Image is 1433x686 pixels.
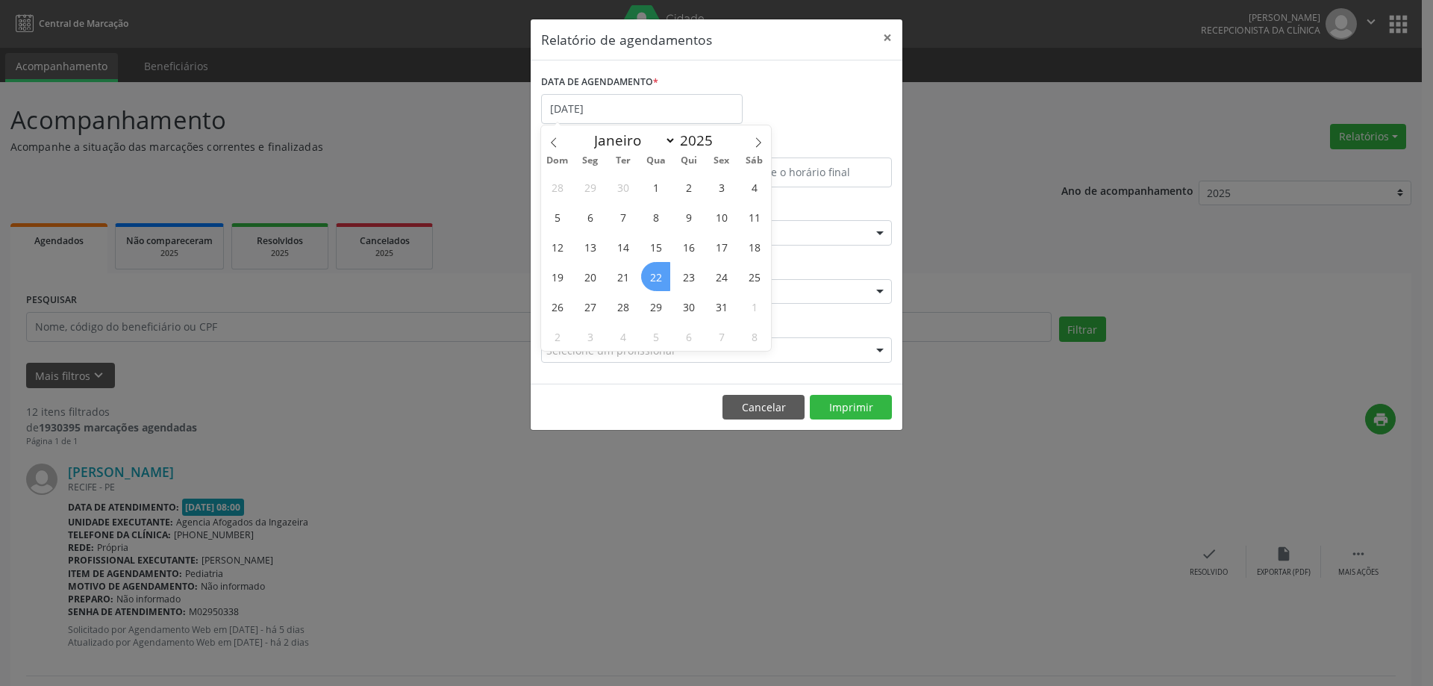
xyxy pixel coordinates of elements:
input: Year [676,131,725,150]
span: Outubro 28, 2025 [608,292,637,321]
span: Novembro 3, 2025 [575,322,605,351]
span: Setembro 29, 2025 [575,172,605,202]
span: Outubro 1, 2025 [641,172,670,202]
button: Cancelar [722,395,805,420]
span: Setembro 28, 2025 [543,172,572,202]
span: Outubro 18, 2025 [740,232,769,261]
span: Novembro 6, 2025 [674,322,703,351]
span: Outubro 22, 2025 [641,262,670,291]
span: Ter [607,156,640,166]
input: Selecione o horário final [720,158,892,187]
span: Outubro 3, 2025 [707,172,736,202]
span: Outubro 31, 2025 [707,292,736,321]
span: Outubro 16, 2025 [674,232,703,261]
span: Outubro 14, 2025 [608,232,637,261]
span: Outubro 13, 2025 [575,232,605,261]
button: Close [872,19,902,56]
span: Outubro 8, 2025 [641,202,670,231]
span: Outubro 25, 2025 [740,262,769,291]
span: Outubro 5, 2025 [543,202,572,231]
h5: Relatório de agendamentos [541,30,712,49]
span: Outubro 27, 2025 [575,292,605,321]
span: Setembro 30, 2025 [608,172,637,202]
span: Outubro 12, 2025 [543,232,572,261]
input: Selecione uma data ou intervalo [541,94,743,124]
span: Outubro 15, 2025 [641,232,670,261]
span: Outubro 2, 2025 [674,172,703,202]
span: Outubro 10, 2025 [707,202,736,231]
span: Outubro 21, 2025 [608,262,637,291]
span: Outubro 9, 2025 [674,202,703,231]
span: Novembro 7, 2025 [707,322,736,351]
span: Novembro 2, 2025 [543,322,572,351]
span: Outubro 24, 2025 [707,262,736,291]
span: Outubro 29, 2025 [641,292,670,321]
span: Outubro 20, 2025 [575,262,605,291]
span: Sex [705,156,738,166]
span: Outubro 17, 2025 [707,232,736,261]
select: Month [587,130,676,151]
span: Outubro 11, 2025 [740,202,769,231]
span: Outubro 19, 2025 [543,262,572,291]
span: Seg [574,156,607,166]
span: Novembro 1, 2025 [740,292,769,321]
span: Novembro 5, 2025 [641,322,670,351]
span: Outubro 4, 2025 [740,172,769,202]
span: Dom [541,156,574,166]
span: Outubro 6, 2025 [575,202,605,231]
span: Outubro 26, 2025 [543,292,572,321]
label: DATA DE AGENDAMENTO [541,71,658,94]
span: Sáb [738,156,771,166]
span: Outubro 30, 2025 [674,292,703,321]
span: Outubro 7, 2025 [608,202,637,231]
span: Qui [672,156,705,166]
span: Qua [640,156,672,166]
label: ATÉ [720,134,892,158]
span: Outubro 23, 2025 [674,262,703,291]
span: Novembro 4, 2025 [608,322,637,351]
span: Novembro 8, 2025 [740,322,769,351]
span: Selecione um profissional [546,343,675,358]
button: Imprimir [810,395,892,420]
